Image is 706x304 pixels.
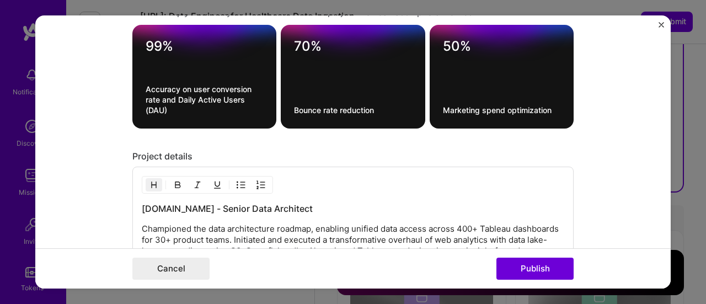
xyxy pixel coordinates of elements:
textarea: Accuracy on user conversion rate and Daily Active Users (DAU) [146,84,263,115]
h3: [DOMAIN_NAME] - Senior Data Architect [142,202,564,215]
textarea: Bounce rate reduction [294,105,411,115]
img: Divider [165,178,166,191]
textarea: 50% [443,38,560,60]
button: Publish [496,258,574,280]
textarea: 70% [294,38,411,60]
p: Championed the data architecture roadmap, enabling unified data access across 400+ Tableau dashbo... [142,223,564,290]
div: Metrics help you visually show the outcome of a project. You can add up to 3 metrics. [132,7,574,18]
img: Heading [149,180,158,189]
button: Close [659,22,664,34]
img: OL [256,180,265,189]
textarea: 99% [146,38,263,60]
textarea: Marketing spend optimization [443,105,560,115]
img: Bold [173,180,182,189]
img: Underline [213,180,222,189]
button: Cancel [132,258,210,280]
img: Italic [193,180,202,189]
div: Project details [132,151,574,162]
img: UL [237,180,245,189]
